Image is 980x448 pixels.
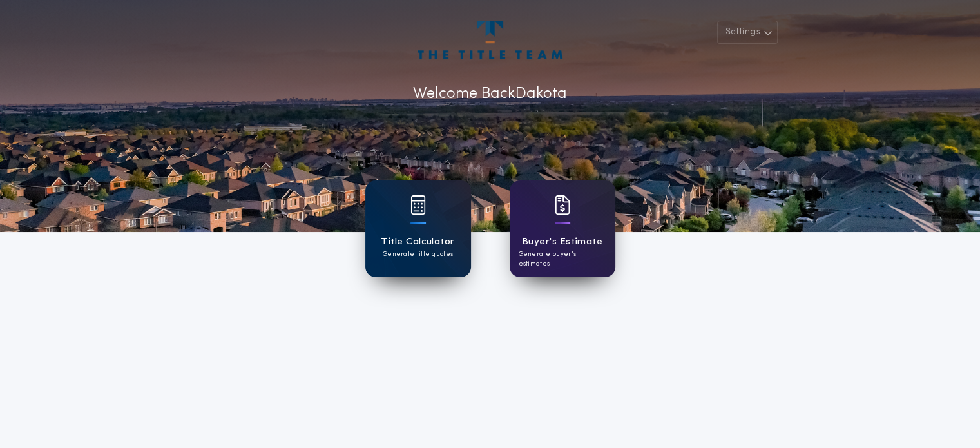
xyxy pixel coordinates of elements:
[381,235,454,249] h1: Title Calculator
[510,180,615,277] a: card iconBuyer's EstimateGenerate buyer's estimates
[522,235,602,249] h1: Buyer's Estimate
[418,21,562,59] img: account-logo
[555,195,570,215] img: card icon
[413,83,567,106] p: Welcome Back Dakota
[519,249,606,269] p: Generate buyer's estimates
[717,21,778,44] button: Settings
[365,180,471,277] a: card iconTitle CalculatorGenerate title quotes
[383,249,453,259] p: Generate title quotes
[410,195,426,215] img: card icon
